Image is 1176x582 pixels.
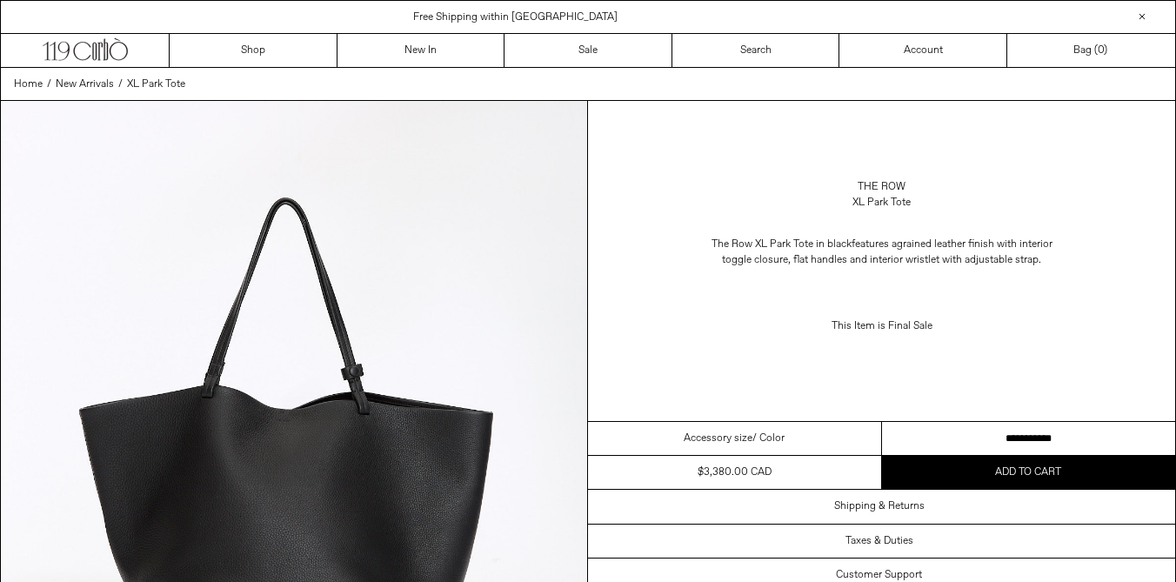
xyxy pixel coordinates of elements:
span: features a [852,237,897,251]
span: Add to cart [995,465,1061,479]
span: This Item is Final Sale [832,319,932,333]
span: / [47,77,51,92]
a: New Arrivals [56,77,114,92]
h3: Customer Support [836,569,922,581]
span: Home [14,77,43,91]
a: Free Shipping within [GEOGRAPHIC_DATA] [413,10,618,24]
a: Shop [170,34,337,67]
span: $3,380.00 CAD [698,465,772,479]
span: / [118,77,123,92]
a: Sale [504,34,672,67]
a: New In [337,34,505,67]
h3: Shipping & Returns [834,500,925,512]
span: New Arrivals [56,77,114,91]
a: Search [672,34,840,67]
span: 0 [1098,43,1104,57]
a: Bag () [1007,34,1175,67]
div: XL Park Tote [852,195,911,211]
span: / Color [752,431,785,446]
h3: Taxes & Duties [845,535,913,547]
a: Home [14,77,43,92]
a: The Row [858,179,905,195]
span: Accessory size [684,431,752,446]
span: The Row XL Park Tote in black [712,237,852,251]
span: XL Park Tote [127,77,185,91]
span: ) [1098,43,1107,58]
a: XL Park Tote [127,77,185,92]
span: grained leather finish with interior toggle closure, flat handles and interior wristlet with adju... [722,237,1052,267]
button: Add to cart [882,456,1176,489]
a: Account [839,34,1007,67]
